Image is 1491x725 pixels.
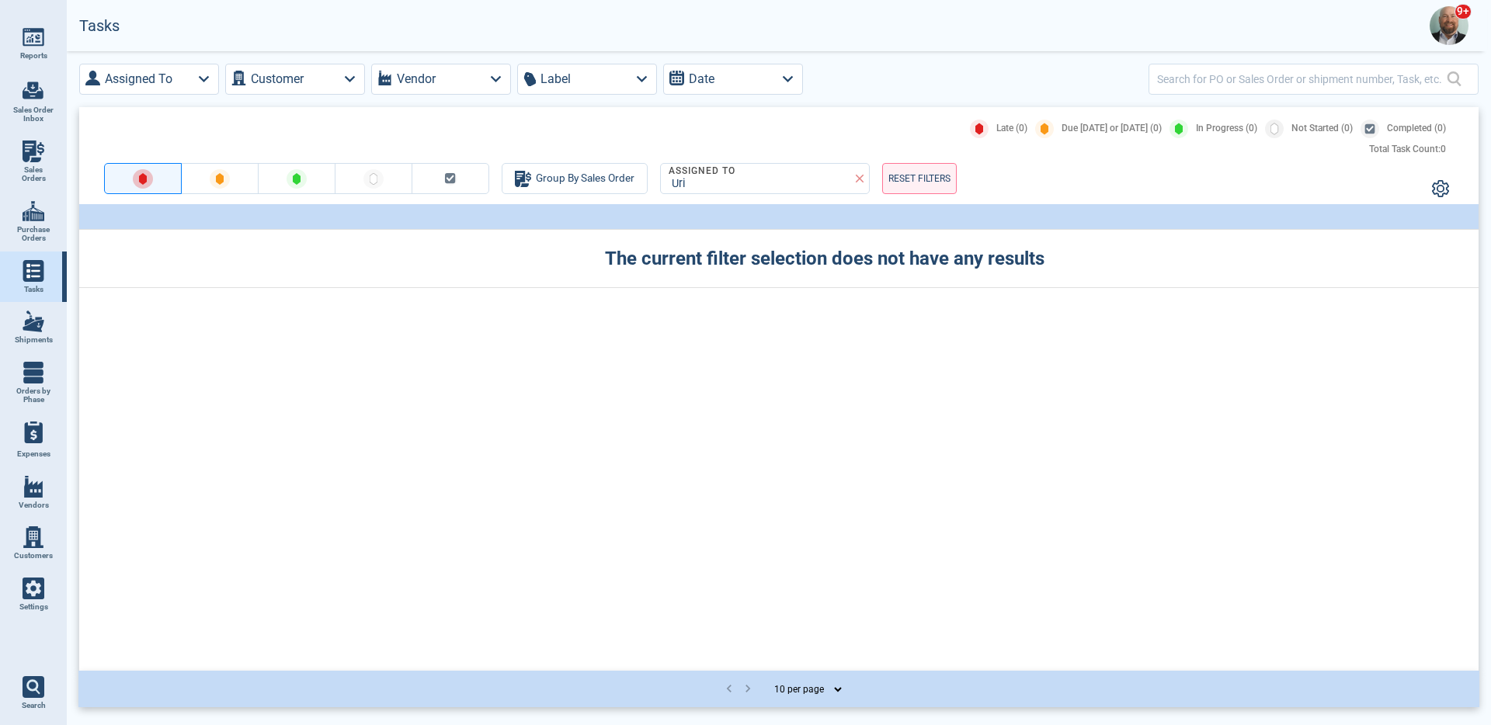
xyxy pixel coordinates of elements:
[12,387,54,404] span: Orders by Phase
[517,64,657,95] button: Label
[251,68,304,90] label: Customer
[23,310,44,332] img: menu_icon
[12,165,54,183] span: Sales Orders
[79,17,120,35] h2: Tasks
[1387,123,1446,134] span: Completed (0)
[23,140,44,162] img: menu_icon
[371,64,511,95] button: Vendor
[23,476,44,498] img: menu_icon
[515,169,634,188] div: Group By Sales Order
[12,106,54,123] span: Sales Order Inbox
[663,64,803,95] button: Date
[225,64,365,95] button: Customer
[15,335,53,345] span: Shipments
[23,362,44,383] img: menu_icon
[22,701,46,710] span: Search
[24,285,43,294] span: Tasks
[397,68,436,90] label: Vendor
[1196,123,1257,134] span: In Progress (0)
[996,123,1027,134] span: Late (0)
[17,449,50,459] span: Expenses
[20,51,47,61] span: Reports
[502,163,648,194] button: Group By Sales Order
[689,68,714,90] label: Date
[1157,68,1447,90] input: Search for PO or Sales Order or shipment number, Task, etc.
[1369,144,1446,155] div: Total Task Count: 0
[14,551,53,560] span: Customers
[667,178,857,191] div: Uri
[19,501,49,510] span: Vendors
[23,260,44,282] img: menu_icon
[540,68,571,90] label: Label
[23,578,44,599] img: menu_icon
[1291,123,1353,134] span: Not Started (0)
[667,166,737,177] legend: Assigned To
[720,679,757,699] nav: pagination navigation
[1062,123,1162,134] span: Due [DATE] or [DATE] (0)
[105,68,172,90] label: Assigned To
[12,225,54,243] span: Purchase Orders
[23,200,44,222] img: menu_icon
[23,26,44,48] img: menu_icon
[882,163,957,194] button: RESET FILTERS
[79,64,219,95] button: Assigned To
[1455,4,1472,19] span: 9+
[23,526,44,548] img: menu_icon
[1430,6,1468,45] img: Avatar
[19,602,48,612] span: Settings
